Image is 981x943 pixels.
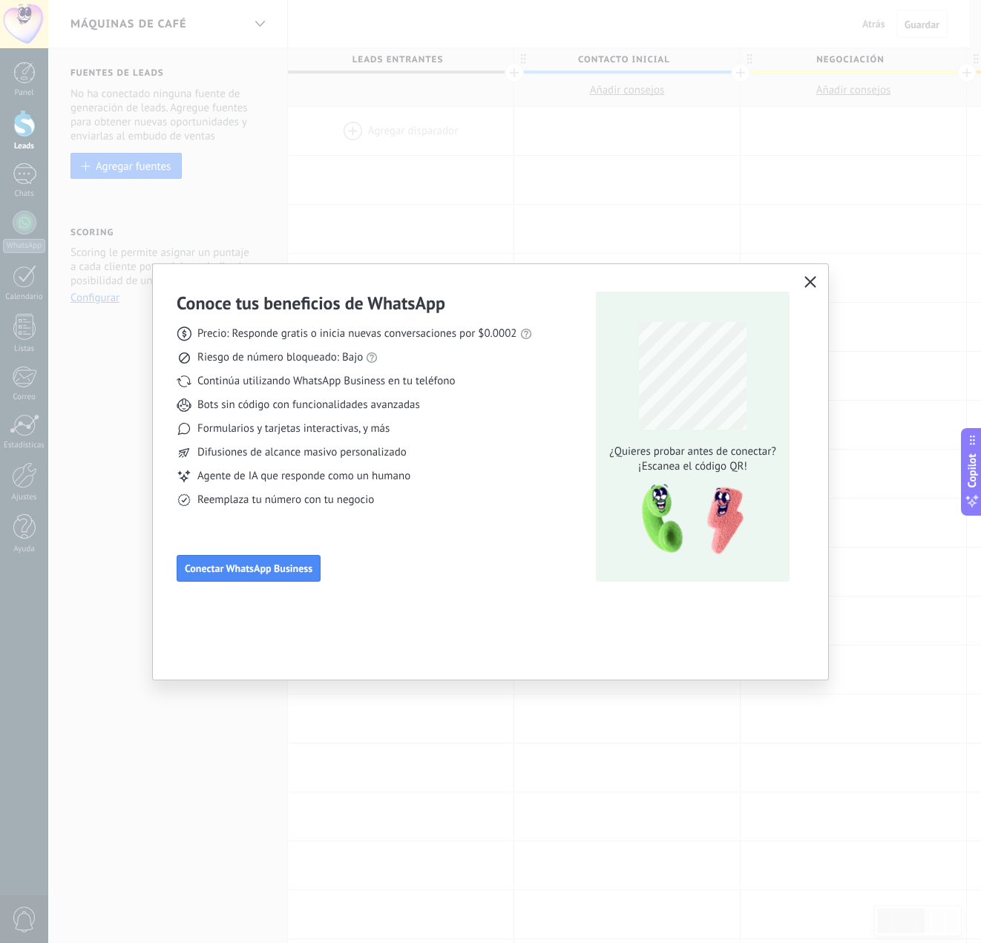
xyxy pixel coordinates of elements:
h3: Conoce tus beneficios de WhatsApp [177,292,445,315]
span: Precio: Responde gratis o inicia nuevas conversaciones por $0.0002 [197,326,517,341]
span: Formularios y tarjetas interactivas, y más [197,421,390,436]
span: Reemplaza tu número con tu negocio [197,493,374,507]
span: Riesgo de número bloqueado: Bajo [197,350,363,365]
span: ¡Escanea el código QR! [606,459,781,474]
span: Copilot [965,453,980,487]
img: qr-pic-1x.png [629,480,747,559]
span: ¿Quieres probar antes de conectar? [606,444,781,459]
span: Conectar WhatsApp Business [185,563,312,574]
span: Bots sin código con funcionalidades avanzadas [197,398,420,413]
span: Difusiones de alcance masivo personalizado [197,445,407,460]
button: Conectar WhatsApp Business [177,555,321,582]
span: Agente de IA que responde como un humano [197,469,410,484]
span: Continúa utilizando WhatsApp Business en tu teléfono [197,374,455,389]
